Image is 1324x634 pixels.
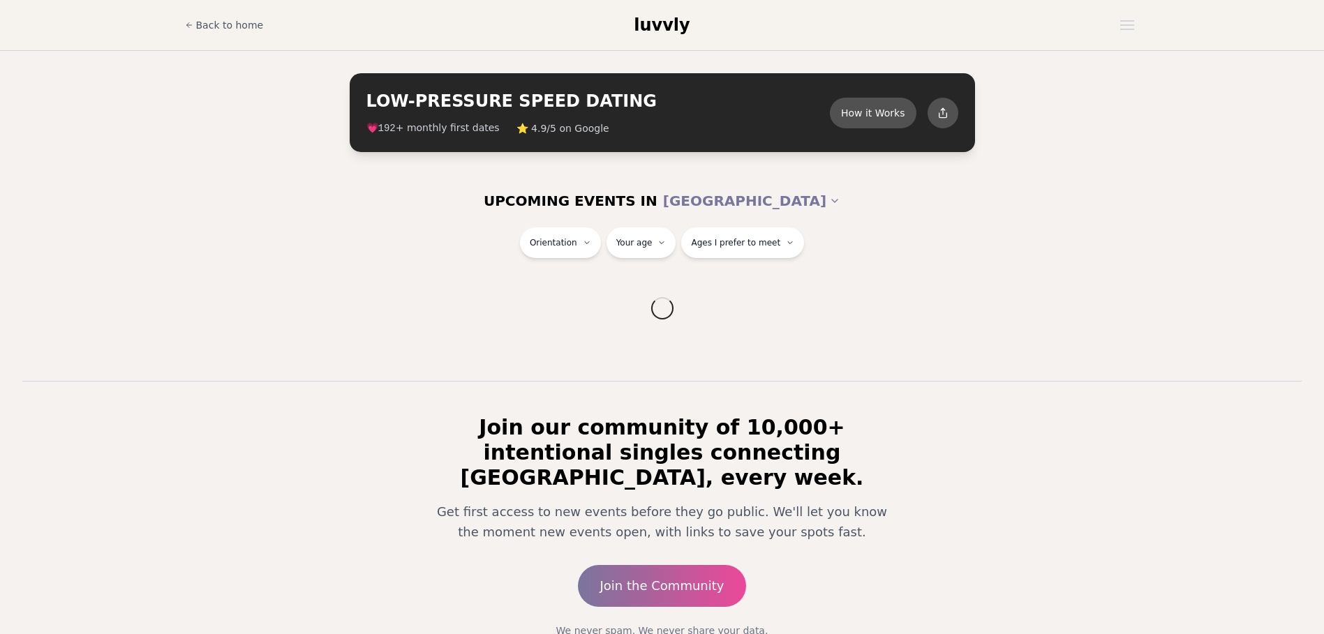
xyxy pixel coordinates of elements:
[366,90,830,112] h2: LOW-PRESSURE SPEED DATING
[616,237,653,248] span: Your age
[663,186,840,216] button: [GEOGRAPHIC_DATA]
[484,191,657,211] span: UPCOMING EVENTS IN
[691,237,780,248] span: Ages I prefer to meet
[634,15,690,35] span: luvvly
[196,18,264,32] span: Back to home
[366,121,500,135] span: 💗 + monthly first dates
[578,565,747,607] a: Join the Community
[378,123,396,134] span: 192
[830,98,916,128] button: How it Works
[520,227,601,258] button: Orientation
[530,237,577,248] span: Orientation
[185,11,264,39] a: Back to home
[607,227,676,258] button: Your age
[681,227,804,258] button: Ages I prefer to meet
[516,121,609,135] span: ⭐ 4.9/5 on Google
[417,415,908,490] h2: Join our community of 10,000+ intentional singles connecting [GEOGRAPHIC_DATA], every week.
[428,501,897,543] p: Get first access to new events before they go public. We'll let you know the moment new events op...
[634,14,690,36] a: luvvly
[1115,15,1140,36] button: Open menu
